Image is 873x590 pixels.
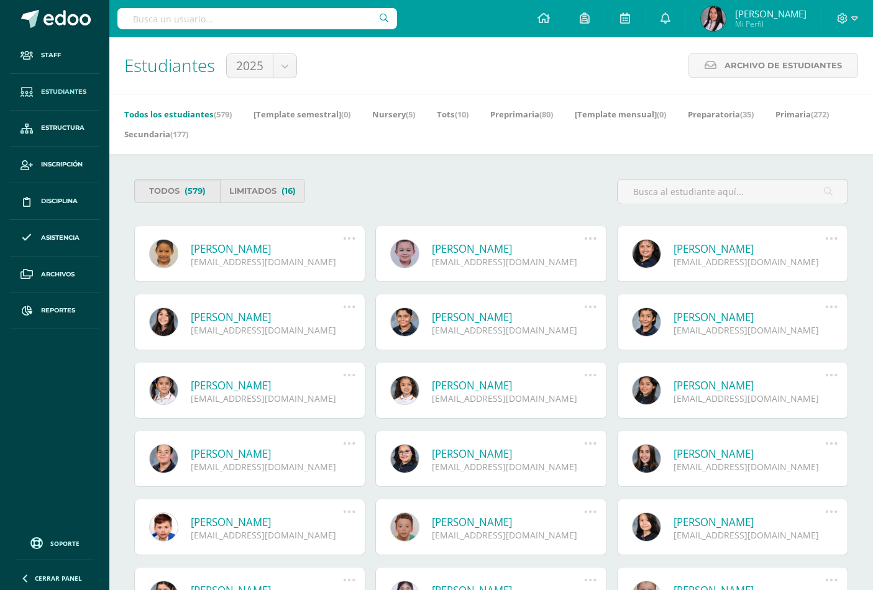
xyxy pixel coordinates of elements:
a: Disciplina [10,183,99,220]
a: Reportes [10,293,99,329]
span: Archivo de Estudiantes [724,54,842,77]
a: [PERSON_NAME] [191,310,343,324]
span: (0) [341,109,350,120]
span: (272) [811,109,829,120]
div: [EMAIL_ADDRESS][DOMAIN_NAME] [674,256,826,268]
a: Archivos [10,256,99,293]
a: [PERSON_NAME] [674,515,826,529]
span: Soporte [50,539,80,548]
div: [EMAIL_ADDRESS][DOMAIN_NAME] [432,324,584,336]
a: Asistencia [10,220,99,256]
span: (5) [406,109,415,120]
a: [Template mensual](0) [575,104,666,124]
a: Staff [10,37,99,74]
span: Disciplina [41,196,78,206]
span: (35) [740,109,754,120]
a: Estructura [10,111,99,147]
a: Estudiantes [10,74,99,111]
a: Archivo de Estudiantes [688,53,858,78]
div: [EMAIL_ADDRESS][DOMAIN_NAME] [191,529,343,541]
img: 1c4a8e29229ca7cba10d259c3507f649.png [701,6,726,31]
a: [PERSON_NAME] [191,515,343,529]
span: (579) [185,179,206,202]
span: Archivos [41,270,75,279]
a: [PERSON_NAME] [674,378,826,393]
a: Tots(10) [437,104,468,124]
a: [PERSON_NAME] [191,378,343,393]
div: [EMAIL_ADDRESS][DOMAIN_NAME] [432,393,584,404]
a: [PERSON_NAME] [674,310,826,324]
span: Mi Perfil [735,19,807,29]
a: [PERSON_NAME] [674,447,826,461]
a: Secundaria(177) [124,124,188,144]
a: [PERSON_NAME] [432,310,584,324]
span: Staff [41,50,61,60]
a: Preprimaria(80) [490,104,553,124]
a: Soporte [15,534,94,551]
a: [PERSON_NAME] [432,242,584,256]
div: [EMAIL_ADDRESS][DOMAIN_NAME] [191,324,343,336]
div: [EMAIL_ADDRESS][DOMAIN_NAME] [191,461,343,473]
span: Cerrar panel [35,574,82,583]
a: Limitados(16) [220,179,306,203]
a: Inscripción [10,147,99,183]
a: [PERSON_NAME] [432,447,584,461]
a: [Template semestral](0) [254,104,350,124]
span: (80) [539,109,553,120]
a: [PERSON_NAME] [432,515,584,529]
span: Inscripción [41,160,83,170]
span: Reportes [41,306,75,315]
a: [PERSON_NAME] [674,242,826,256]
span: (177) [170,129,188,140]
span: Estudiantes [124,53,215,77]
div: [EMAIL_ADDRESS][DOMAIN_NAME] [674,461,826,473]
div: [EMAIL_ADDRESS][DOMAIN_NAME] [191,393,343,404]
span: Estudiantes [41,87,86,97]
input: Busca un usuario... [117,8,397,29]
span: 2025 [236,54,263,78]
a: [PERSON_NAME] [191,447,343,461]
a: Preparatoria(35) [688,104,754,124]
div: [EMAIL_ADDRESS][DOMAIN_NAME] [432,529,584,541]
span: Estructura [41,123,85,133]
a: [PERSON_NAME] [432,378,584,393]
a: Nursery(5) [372,104,415,124]
span: (579) [214,109,232,120]
a: Primaria(272) [775,104,829,124]
div: [EMAIL_ADDRESS][DOMAIN_NAME] [674,324,826,336]
div: [EMAIL_ADDRESS][DOMAIN_NAME] [191,256,343,268]
span: (10) [455,109,468,120]
div: [EMAIL_ADDRESS][DOMAIN_NAME] [674,529,826,541]
input: Busca al estudiante aquí... [618,179,848,204]
a: [PERSON_NAME] [191,242,343,256]
span: [PERSON_NAME] [735,7,807,20]
a: Todos(579) [134,179,220,203]
div: [EMAIL_ADDRESS][DOMAIN_NAME] [432,461,584,473]
a: 2025 [227,54,296,78]
span: (16) [281,179,296,202]
span: (0) [657,109,666,120]
span: Asistencia [41,233,80,243]
div: [EMAIL_ADDRESS][DOMAIN_NAME] [432,256,584,268]
div: [EMAIL_ADDRESS][DOMAIN_NAME] [674,393,826,404]
a: Todos los estudiantes(579) [124,104,232,124]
